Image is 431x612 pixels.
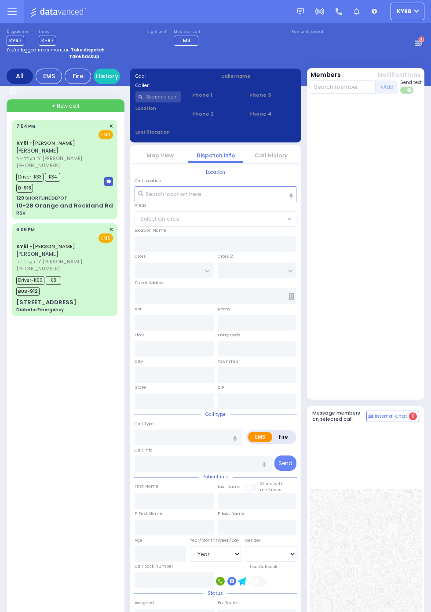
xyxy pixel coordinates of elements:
[369,415,373,419] img: comment-alt.png
[36,69,62,84] div: EMS
[201,169,230,175] span: Location
[272,432,295,442] label: Fire
[135,227,166,233] label: Location Name
[135,202,146,208] label: Areas
[135,280,166,286] label: Street Address
[16,123,35,130] span: 7:54 PM
[245,537,261,543] label: Gender
[312,410,367,422] h5: Message members on selected call
[135,129,216,135] label: Last 3 location
[135,447,152,453] label: Call Info
[197,152,235,159] a: Dispatch info
[135,178,161,184] label: Call Location
[16,173,44,182] span: Driver-K33
[135,186,296,202] input: Search location here
[16,162,60,169] span: [PHONE_NUMBER]
[249,91,296,99] span: Phone 3
[135,105,182,112] label: Location
[16,306,64,313] div: Diabetic Emergency
[221,73,296,80] label: Caller name
[183,37,190,44] span: M3
[65,69,91,84] div: Fire
[146,152,174,159] a: Map View
[289,293,294,300] span: Other building occupants
[218,306,230,312] label: Room
[7,29,29,35] label: Dispatcher
[218,600,237,606] label: En Route
[310,80,376,94] input: Search member
[375,413,407,419] span: Internal Chat
[260,481,284,486] small: Share with
[218,384,224,390] label: ZIP
[366,411,419,422] button: Internal Chat 0
[174,29,201,35] label: Medic on call
[16,195,67,201] div: 129 SHORTLINE DEPOT
[203,590,227,597] span: Status
[190,537,241,543] div: Year/Month/Week/Day
[16,276,44,285] span: Driver-K60
[400,86,414,95] label: Turn off text
[255,152,288,159] a: Call History
[218,358,238,364] label: Township
[250,564,277,570] label: Use Callback
[135,384,146,390] label: State
[16,298,77,307] div: [STREET_ADDRESS]
[292,29,325,35] label: Fire units on call
[218,510,245,517] label: P Last Name
[146,29,166,35] label: Night unit
[140,215,179,223] span: Select an area
[51,102,79,110] span: + New call
[99,130,113,139] span: EMS
[16,184,33,193] span: B-913
[109,123,113,130] span: ✕
[135,82,210,89] label: Caller:
[310,70,341,80] button: Members
[16,265,60,272] span: [PHONE_NUMBER]
[135,600,154,606] label: Assigned
[198,474,233,480] span: Patient info
[192,91,238,99] span: Phone 1
[397,7,411,15] span: ky68
[218,253,233,259] label: Cross 2
[16,243,75,250] a: [PERSON_NAME]
[69,53,99,60] strong: Take backup
[297,8,304,15] img: message.svg
[16,226,35,233] span: 6:09 PM
[248,432,272,442] label: EMS
[16,258,110,266] span: ר' בערל - ר' [PERSON_NAME]
[192,110,238,118] span: Phone 2
[135,563,173,569] label: Call back number
[94,69,120,84] a: History
[391,3,424,20] button: ky68
[16,155,110,162] span: ר' בערל - ר' [PERSON_NAME]
[135,306,142,312] label: Apt
[135,253,149,259] label: Cross 1
[30,6,89,17] img: Logo
[135,73,210,80] label: Cad:
[7,69,33,84] div: All
[16,147,58,154] span: [PERSON_NAME]
[400,79,422,86] span: Send text
[16,287,40,296] span: BUS-912
[16,210,26,216] div: RSV
[7,36,24,46] span: KY67
[218,332,241,338] label: Entry Code
[16,139,75,146] a: [PERSON_NAME]
[109,226,113,233] span: ✕
[16,243,33,250] span: KY61 -
[39,36,56,46] span: K-67
[39,29,56,35] label: Lines
[135,421,154,427] label: Call Type
[46,276,61,285] span: K8
[135,483,158,489] label: First Name
[45,173,60,182] span: K34
[16,139,33,146] span: KY61 -
[249,110,296,118] span: Phone 4
[99,233,113,243] span: EMS
[409,412,417,420] span: 0
[201,411,230,418] span: Call type
[135,510,162,517] label: P First Name
[135,358,143,364] label: City
[71,47,105,53] strong: Take dispatch
[104,177,113,186] img: message-box.svg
